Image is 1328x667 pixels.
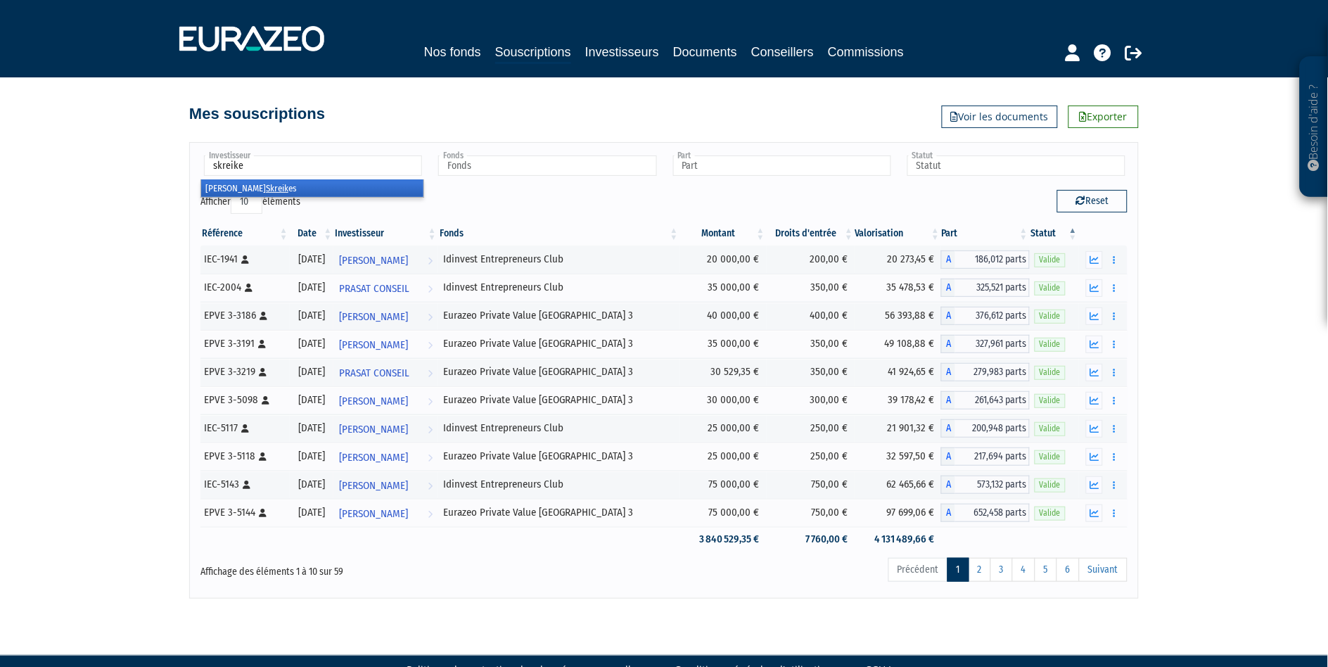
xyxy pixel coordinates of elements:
td: 30 529,35 € [680,358,767,386]
i: Voir l'investisseur [428,332,433,358]
td: 750,00 € [767,499,855,527]
span: Valide [1035,450,1066,464]
span: Valide [1035,310,1066,323]
a: Nos fonds [424,42,481,62]
th: Part: activer pour trier la colonne par ordre croissant [941,222,1030,246]
div: Eurazeo Private Value [GEOGRAPHIC_DATA] 3 [443,336,675,351]
i: [Français] Personne physique [243,481,250,489]
span: PRASAT CONSEIL [339,360,409,386]
div: IEC-5143 [204,477,285,492]
a: [PERSON_NAME] [333,471,438,499]
i: Voir l'investisseur [428,304,433,330]
p: Besoin d'aide ? [1306,64,1322,191]
th: Valorisation: activer pour trier la colonne par ordre croissant [855,222,941,246]
a: Souscriptions [495,42,571,64]
td: 3 840 529,35 € [680,527,767,552]
td: 35 000,00 € [680,274,767,302]
div: A - Idinvest Entrepreneurs Club [941,419,1030,438]
div: [DATE] [295,308,329,323]
a: Commissions [828,42,904,62]
th: Référence : activer pour trier la colonne par ordre croissant [200,222,290,246]
div: A - Eurazeo Private Value Europe 3 [941,335,1030,353]
span: A [941,307,955,325]
span: A [941,335,955,353]
span: A [941,447,955,466]
div: IEC-1941 [204,252,285,267]
div: EPVE 3-5118 [204,449,285,464]
th: Investisseur: activer pour trier la colonne par ordre croissant [333,222,438,246]
span: 186,012 parts [955,250,1030,269]
i: [Français] Personne physique [241,255,249,264]
td: 20 273,45 € [855,246,941,274]
span: [PERSON_NAME] [339,417,408,443]
div: [DATE] [295,252,329,267]
div: [DATE] [295,393,329,407]
div: A - Eurazeo Private Value Europe 3 [941,307,1030,325]
span: 279,983 parts [955,363,1030,381]
div: Eurazeo Private Value [GEOGRAPHIC_DATA] 3 [443,364,675,379]
span: [PERSON_NAME] [339,304,408,330]
span: Valide [1035,422,1066,436]
a: [PERSON_NAME] [333,414,438,443]
div: IEC-2004 [204,280,285,295]
span: 217,694 parts [955,447,1030,466]
th: Date: activer pour trier la colonne par ordre croissant [290,222,334,246]
select: Afficheréléments [231,190,262,214]
td: 62 465,66 € [855,471,941,499]
div: Eurazeo Private Value [GEOGRAPHIC_DATA] 3 [443,505,675,520]
td: 7 760,00 € [767,527,855,552]
span: 200,948 parts [955,419,1030,438]
th: Fonds: activer pour trier la colonne par ordre croissant [438,222,680,246]
td: 56 393,88 € [855,302,941,330]
td: 350,00 € [767,358,855,386]
td: 250,00 € [767,414,855,443]
span: [PERSON_NAME] [339,248,408,274]
i: [Français] Personne physique [259,368,267,376]
div: EPVE 3-3191 [204,336,285,351]
td: 40 000,00 € [680,302,767,330]
em: Skreik [266,183,288,193]
i: Voir l'investisseur [428,388,433,414]
div: EPVE 3-5144 [204,505,285,520]
td: 25 000,00 € [680,443,767,471]
span: [PERSON_NAME] [339,388,408,414]
td: 4 131 489,66 € [855,527,941,552]
div: EPVE 3-3219 [204,364,285,379]
td: 21 901,32 € [855,414,941,443]
div: [DATE] [295,421,329,436]
i: [Français] Personne physique [259,509,267,517]
div: Eurazeo Private Value [GEOGRAPHIC_DATA] 3 [443,449,675,464]
div: [DATE] [295,477,329,492]
i: Voir l'investisseur [428,360,433,386]
div: EPVE 3-5098 [204,393,285,407]
div: Idinvest Entrepreneurs Club [443,421,675,436]
span: A [941,504,955,522]
td: 97 699,06 € [855,499,941,527]
span: A [941,476,955,494]
span: A [941,279,955,297]
a: 5 [1035,558,1057,582]
i: [Français] Personne physique [258,340,266,348]
div: A - Idinvest Entrepreneurs Club [941,250,1030,269]
a: [PERSON_NAME] [333,499,438,527]
div: A - Eurazeo Private Value Europe 3 [941,363,1030,381]
i: Voir l'investisseur [428,417,433,443]
span: 325,521 parts [955,279,1030,297]
a: Documents [673,42,737,62]
label: Afficher éléments [200,190,300,214]
td: 75 000,00 € [680,471,767,499]
a: 2 [969,558,991,582]
td: 20 000,00 € [680,246,767,274]
span: [PERSON_NAME] [339,332,408,358]
a: Voir les documents [942,106,1058,128]
div: A - Eurazeo Private Value Europe 3 [941,391,1030,409]
span: A [941,391,955,409]
a: PRASAT CONSEIL [333,358,438,386]
td: 350,00 € [767,274,855,302]
i: [Français] Personne physique [262,396,269,405]
a: [PERSON_NAME] [333,302,438,330]
a: 6 [1056,558,1080,582]
div: [DATE] [295,449,329,464]
a: [PERSON_NAME] [333,246,438,274]
span: 376,612 parts [955,307,1030,325]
